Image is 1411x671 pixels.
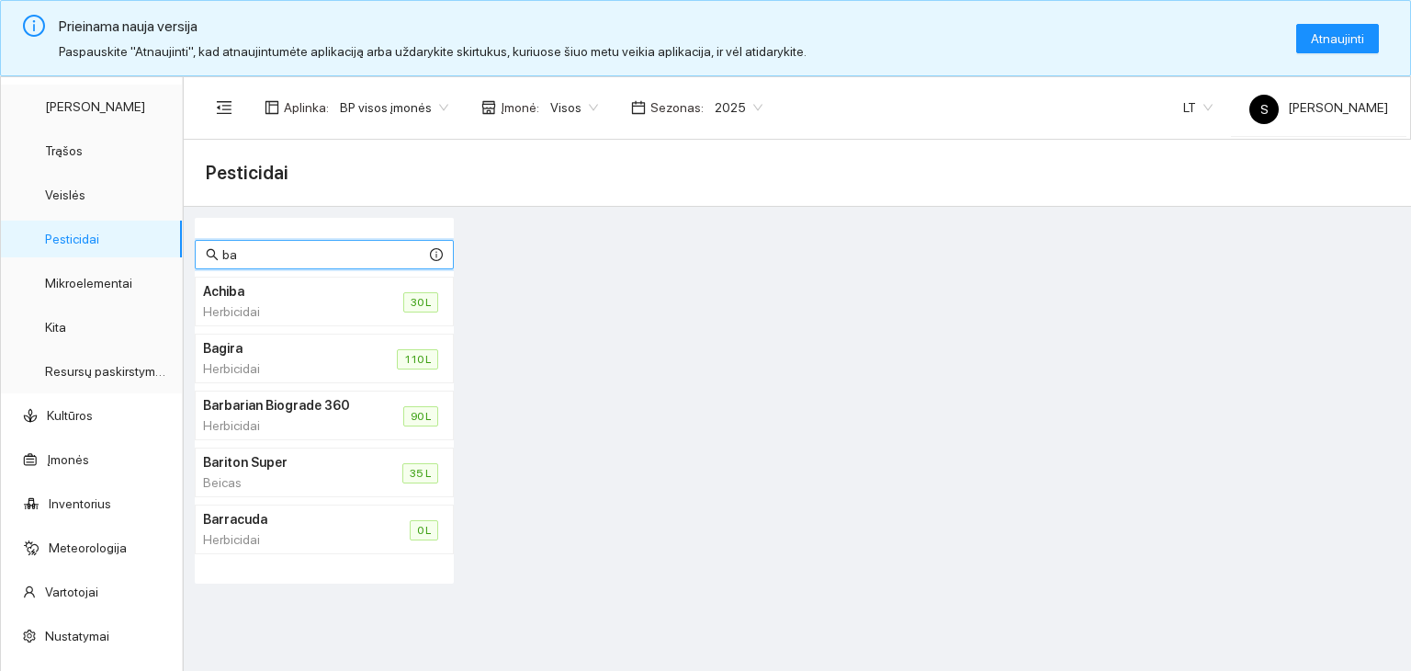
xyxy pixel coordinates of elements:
span: Pesticidai [206,158,288,188]
a: Trąšos [45,143,83,158]
h4: Barbarian Biograde 360 [203,395,359,415]
div: Herbicidai [203,301,359,322]
a: Kultūros [47,408,93,423]
span: shop [481,100,496,115]
span: 30 L [403,292,438,313]
a: [PERSON_NAME] [45,99,145,114]
span: [PERSON_NAME] [1249,100,1388,115]
span: Sezonas : [650,97,704,118]
span: menu-fold [216,99,232,116]
div: Beicas [203,472,358,493]
h4: Barracuda [203,509,366,529]
button: Atnaujinti [1296,24,1379,53]
h4: Bagira [203,338,353,358]
a: Resursų paskirstymas [45,364,169,379]
a: Nustatymai [45,629,109,643]
span: 2025 [715,94,762,121]
span: 0 L [410,520,438,540]
span: BP visos įmonės [340,94,448,121]
span: Atnaujinti [1311,28,1364,49]
span: S [1260,95,1269,124]
span: Aplinka : [284,97,329,118]
a: Vartotojai [45,585,98,599]
span: info-circle [23,15,45,37]
a: Įmonės [47,452,89,467]
a: Meteorologija [49,540,127,555]
a: Veislės [45,188,85,202]
span: 35 L [402,463,438,483]
span: Visos [550,94,598,121]
div: Prieinama nauja versija [59,15,1289,38]
a: Pesticidai [45,232,99,246]
span: Įmonė : [501,97,539,118]
span: 90 L [403,406,438,426]
span: search [206,248,219,261]
h4: Bariton Super [203,452,358,472]
button: menu-fold [206,89,243,126]
div: Paspauskite "Atnaujinti", kad atnaujintumėte aplikaciją arba uždarykite skirtukus, kuriuose šiuo ... [59,41,1289,62]
a: Kita [45,320,66,335]
span: calendar [631,100,646,115]
a: Mikroelementai [45,276,132,290]
div: Herbicidai [203,358,353,379]
span: 110 L [397,349,438,370]
a: Inventorius [49,496,111,511]
span: layout [265,100,279,115]
span: LT [1183,94,1213,121]
input: Paieška [222,245,426,265]
div: Herbicidai [203,529,366,550]
div: Herbicidai [203,415,359,436]
span: info-circle [430,248,443,261]
h4: Achiba [203,281,359,301]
